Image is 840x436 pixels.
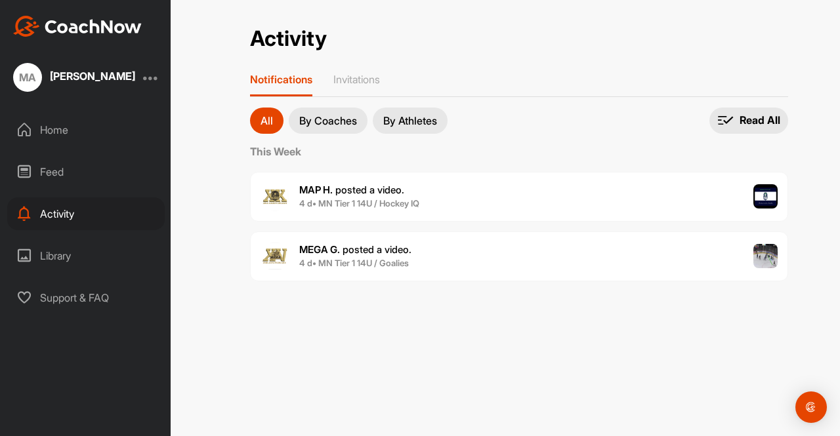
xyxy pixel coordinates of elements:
b: 4 d • MN Tier 1 14U / Goalies [299,258,409,268]
button: By Athletes [373,108,448,134]
label: This Week [250,144,788,159]
div: Feed [7,155,165,188]
h2: Activity [250,26,327,52]
b: 4 d • MN Tier 1 14U / Hockey IQ [299,198,419,208]
p: Read All [740,113,780,127]
img: user avatar [261,242,289,271]
p: Invitations [333,73,380,86]
div: Library [7,239,165,272]
p: Notifications [250,73,312,86]
p: By Athletes [383,115,437,126]
p: All [261,115,273,126]
img: CoachNow [13,16,142,37]
img: post image [753,184,778,209]
button: By Coaches [289,108,367,134]
div: Activity [7,197,165,230]
img: post image [753,244,778,269]
span: posted a video . [299,184,404,196]
b: MEGA G. [299,243,340,256]
button: All [250,108,283,134]
img: user avatar [261,182,289,211]
div: Home [7,113,165,146]
b: MAP H. [299,184,333,196]
div: [PERSON_NAME] [50,71,135,81]
div: Open Intercom Messenger [795,391,827,423]
div: MA [13,63,42,92]
span: posted a video . [299,243,411,256]
p: By Coaches [299,115,357,126]
div: Support & FAQ [7,281,165,314]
